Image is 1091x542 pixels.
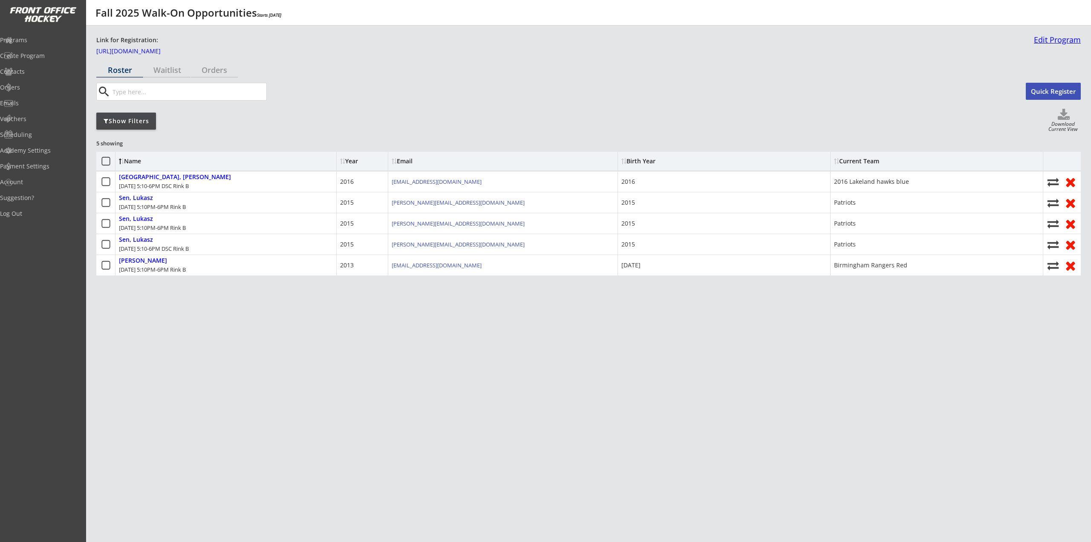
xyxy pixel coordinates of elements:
div: 2015 [340,198,354,207]
div: Sen, Lukasz [119,215,153,223]
a: [EMAIL_ADDRESS][DOMAIN_NAME] [392,178,482,185]
div: 2015 [621,219,635,228]
div: [DATE] 5:10PM-6PM Rink B [119,266,186,273]
div: Show Filters [96,117,156,125]
div: 2015 [621,198,635,207]
div: Fall 2025 Walk-On Opportunities [95,8,281,18]
em: Starts [DATE] [257,12,281,18]
a: [URL][DOMAIN_NAME] [96,48,182,58]
div: 2015 [621,240,635,249]
button: Remove from roster (no refund) [1064,238,1077,251]
div: 2015 [340,219,354,228]
div: Name [119,158,188,164]
button: Click to download full roster. Your browser settings may try to block it, check your security set... [1047,109,1081,122]
button: Remove from roster (no refund) [1064,217,1077,230]
button: Quick Register [1026,83,1081,100]
div: Sen, Lukasz [119,194,153,202]
div: Download Current View [1045,122,1081,133]
a: [PERSON_NAME][EMAIL_ADDRESS][DOMAIN_NAME] [392,220,525,227]
button: Move player [1047,176,1059,188]
button: Remove from roster (no refund) [1064,175,1077,188]
div: [GEOGRAPHIC_DATA], [PERSON_NAME] [119,174,231,181]
div: [DATE] 5:10PM-6PM Rink B [119,224,186,232]
button: Move player [1047,260,1059,271]
div: [DATE] [621,261,641,270]
button: Move player [1047,197,1059,209]
div: Email [392,158,468,164]
div: Link for Registration: [96,36,159,45]
div: 2013 [340,261,354,270]
div: Birth Year [621,158,655,164]
button: Remove from roster (no refund) [1064,196,1077,209]
div: Waitlist [144,66,190,74]
div: [DATE] 5:10PM-6PM Rink B [119,203,186,211]
a: [PERSON_NAME][EMAIL_ADDRESS][DOMAIN_NAME] [392,199,525,206]
div: 2016 [340,177,354,186]
div: Orders [191,66,238,74]
button: Move player [1047,239,1059,250]
a: [PERSON_NAME][EMAIL_ADDRESS][DOMAIN_NAME] [392,241,525,248]
div: Birmingham Rangers Red [834,261,907,270]
button: Remove from roster (no refund) [1064,259,1077,272]
img: FOH%20White%20Logo%20Transparent.png [9,7,77,23]
div: Patriots [834,198,856,207]
button: Move player [1047,218,1059,229]
a: [EMAIL_ADDRESS][DOMAIN_NAME] [392,261,482,269]
div: Year [340,158,384,164]
div: [PERSON_NAME] [119,257,167,264]
button: search [97,85,111,99]
div: [DATE] 5:10-6PM DSC Rink B [119,245,189,252]
div: 5 showing [96,139,158,147]
div: 2015 [340,240,354,249]
div: Patriots [834,240,856,249]
div: Sen, Lukasz [119,236,153,243]
div: Current Team [834,158,879,164]
div: 2016 Lakeland hawks blue [834,177,909,186]
div: [DATE] 5:10-6PM DSC Rink B [119,182,189,190]
input: Type here... [111,83,266,100]
div: Roster [96,66,143,74]
div: 2016 [621,177,635,186]
div: Patriots [834,219,856,228]
a: Edit Program [1030,36,1081,51]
